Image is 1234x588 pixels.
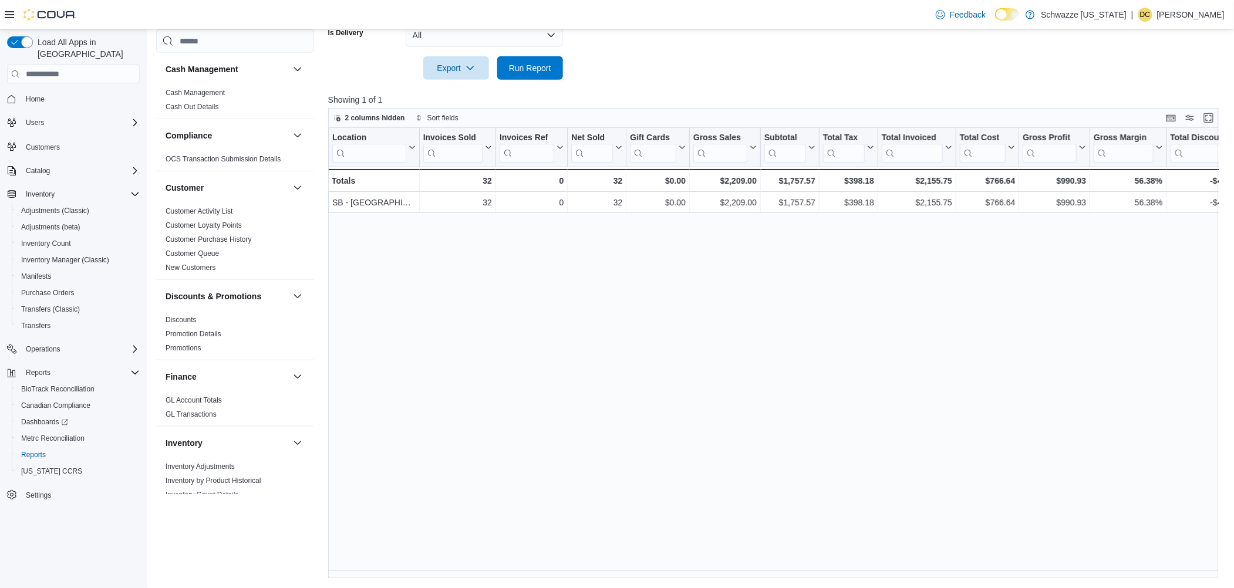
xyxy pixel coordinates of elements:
button: Customer [291,181,305,195]
a: Transfers [16,319,55,333]
div: Invoices Sold [423,133,482,144]
a: GL Transactions [166,410,217,418]
div: Invoices Ref [500,133,554,163]
a: Inventory Count Details [166,491,239,499]
img: Cova [23,9,76,21]
p: Schwazze [US_STATE] [1041,8,1127,22]
span: Adjustments (beta) [16,220,140,234]
button: Adjustments (Classic) [12,202,144,219]
div: Location [332,133,406,144]
span: Feedback [950,9,986,21]
a: Purchase Orders [16,286,79,300]
p: | [1131,8,1134,22]
button: Invoices Sold [423,133,491,163]
span: Inventory Count [16,236,140,251]
h3: Inventory [166,437,203,449]
span: Promotions [166,343,201,353]
div: $1,757.57 [764,174,815,188]
button: Users [21,116,49,130]
button: Total Tax [823,133,874,163]
button: Display options [1183,111,1197,125]
span: BioTrack Reconciliation [16,382,140,396]
button: Canadian Compliance [12,397,144,414]
span: Catalog [26,166,50,175]
button: Export [423,56,489,80]
a: Inventory by Product Historical [166,477,261,485]
button: Location [332,133,416,163]
div: Invoices Ref [500,133,554,144]
nav: Complex example [7,86,140,534]
span: Inventory Manager (Classic) [16,253,140,267]
a: Promotions [166,344,201,352]
button: Run Report [497,56,563,80]
div: Cash Management [156,86,314,119]
a: GL Account Totals [166,396,222,404]
div: Total Tax [823,133,865,144]
span: Customer Loyalty Points [166,221,242,230]
div: 32 [571,195,622,209]
span: Transfers [21,321,50,330]
div: Gross Margin [1094,133,1153,144]
span: Operations [21,342,140,356]
button: All [406,23,563,47]
a: New Customers [166,263,215,272]
div: $990.93 [1023,195,1086,209]
span: [US_STATE] CCRS [21,467,82,476]
div: $2,209.00 [693,174,757,188]
div: $1,757.57 [764,195,815,209]
button: Purchase Orders [12,285,144,301]
div: Customer [156,204,314,279]
span: Cash Management [166,88,225,97]
div: Gross Margin [1094,133,1153,163]
span: Inventory Manager (Classic) [21,255,109,265]
div: $0.00 [630,195,686,209]
div: 0 [500,195,564,209]
span: Canadian Compliance [21,401,90,410]
span: Metrc Reconciliation [21,434,85,443]
button: [US_STATE] CCRS [12,463,144,479]
a: Adjustments (Classic) [16,204,94,218]
a: Customer Purchase History [166,235,252,244]
div: $2,155.75 [882,174,952,188]
span: Settings [26,491,51,500]
div: Totals [332,174,416,188]
div: Compliance [156,152,314,171]
button: Gross Profit [1023,133,1086,163]
span: OCS Transaction Submission Details [166,154,281,164]
div: Gross Profit [1023,133,1077,144]
label: Is Delivery [328,28,363,38]
button: Reports [21,366,55,380]
span: Home [26,94,45,104]
button: Net Sold [571,133,622,163]
span: Load All Apps in [GEOGRAPHIC_DATA] [33,36,140,60]
span: Export [430,56,482,80]
div: $0.00 [630,174,686,188]
span: Adjustments (beta) [21,222,80,232]
button: Gross Margin [1094,133,1162,163]
a: Inventory Manager (Classic) [16,253,114,267]
h3: Compliance [166,130,212,141]
div: 0 [500,174,564,188]
span: 2 columns hidden [345,113,405,123]
button: Operations [2,341,144,357]
div: $2,155.75 [882,195,952,209]
span: Dc [1140,8,1150,22]
span: Transfers (Classic) [21,305,80,314]
span: Reports [21,450,46,459]
button: Adjustments (beta) [12,219,144,235]
button: Invoices Ref [500,133,564,163]
div: Daniel castillo [1138,8,1152,22]
div: SB - [GEOGRAPHIC_DATA] [332,195,416,209]
span: Users [26,118,44,127]
button: Inventory Count [12,235,144,252]
button: Inventory Manager (Classic) [12,252,144,268]
span: BioTrack Reconciliation [21,384,95,394]
div: Finance [156,393,314,426]
span: Reports [16,448,140,462]
div: Total Tax [823,133,865,163]
span: Dashboards [21,417,68,427]
div: Gross Profit [1023,133,1077,163]
a: Promotion Details [166,330,221,338]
